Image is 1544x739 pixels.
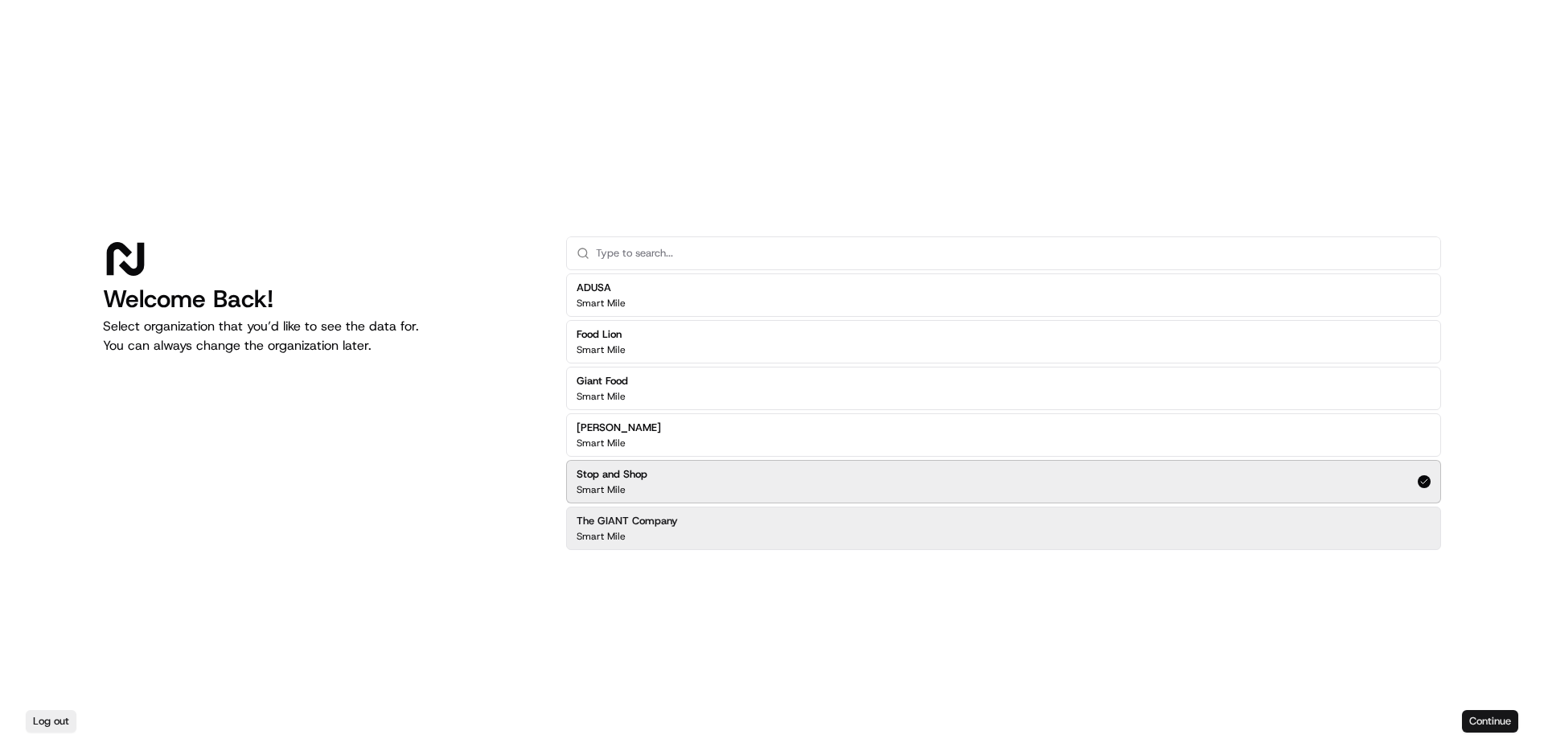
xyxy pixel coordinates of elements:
p: Smart Mile [577,530,626,543]
p: Smart Mile [577,390,626,403]
p: Smart Mile [577,343,626,356]
button: Continue [1462,710,1518,733]
h2: [PERSON_NAME] [577,421,661,435]
h2: Food Lion [577,327,626,342]
p: Smart Mile [577,297,626,310]
h1: Welcome Back! [103,285,540,314]
p: Select organization that you’d like to see the data for. You can always change the organization l... [103,317,540,355]
button: Log out [26,710,76,733]
input: Type to search... [596,237,1431,269]
p: Smart Mile [577,483,626,496]
p: Smart Mile [577,437,626,450]
h2: The GIANT Company [577,514,678,528]
div: Suggestions [566,270,1441,553]
h2: Stop and Shop [577,467,647,482]
h2: Giant Food [577,374,628,388]
h2: ADUSA [577,281,626,295]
